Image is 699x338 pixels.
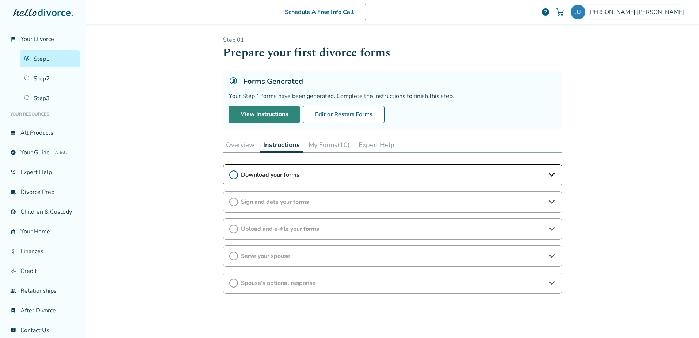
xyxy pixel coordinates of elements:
span: view_list [10,130,16,136]
a: exploreYour GuideAI beta [6,144,80,161]
a: attach_moneyFinances [6,243,80,260]
h5: Forms Generated [243,76,303,86]
span: Spouse's optional response [241,279,544,287]
button: Overview [223,138,257,152]
button: My Forms(10) [306,138,353,152]
iframe: Chat Widget [662,303,699,338]
a: flag_2Your Divorce [6,31,80,48]
a: bookmark_checkAfter Divorce [6,302,80,319]
button: Edit or Restart Forms [303,106,385,123]
span: list_alt_check [10,189,16,195]
span: chat_info [10,327,16,333]
span: finance_mode [10,268,16,274]
button: Expert Help [356,138,397,152]
a: View Instructions [229,106,300,123]
span: bookmark_check [10,308,16,313]
a: list_alt_checkDivorce Prep [6,184,80,200]
span: [PERSON_NAME] [PERSON_NAME] [588,8,687,16]
span: Download your forms [241,171,544,179]
a: phone_in_talkExpert Help [6,164,80,181]
a: groupRelationships [6,282,80,299]
span: AI beta [54,149,68,156]
span: flag_2 [10,36,16,42]
span: Your Divorce [20,35,54,43]
a: view_listAll Products [6,124,80,141]
span: account_child [10,209,16,215]
a: help [541,8,550,16]
span: phone_in_talk [10,169,16,175]
a: Schedule A Free Info Call [273,4,366,20]
span: explore [10,150,16,155]
img: Cart [556,8,564,16]
a: Step3 [20,90,80,107]
a: finance_modeCredit [6,263,80,279]
span: attach_money [10,248,16,254]
div: Your Step 1 forms have been generated. Complete the instructions to finish this step. [229,92,556,100]
li: Your Resources [6,107,80,121]
a: garage_homeYour Home [6,223,80,240]
img: j.jones.usnr@hotmail.com [571,5,585,19]
span: Serve your spouse [241,252,544,260]
button: Instructions [260,138,303,153]
a: Step2 [20,70,80,87]
h1: Prepare your first divorce forms [223,44,562,62]
span: Sign and date your forms [241,198,544,206]
span: Upload and e-file your forms [241,225,544,233]
span: garage_home [10,229,16,234]
span: group [10,288,16,294]
a: Step1 [20,50,80,67]
a: account_childChildren & Custody [6,203,80,220]
p: Step 0 1 [223,36,562,44]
